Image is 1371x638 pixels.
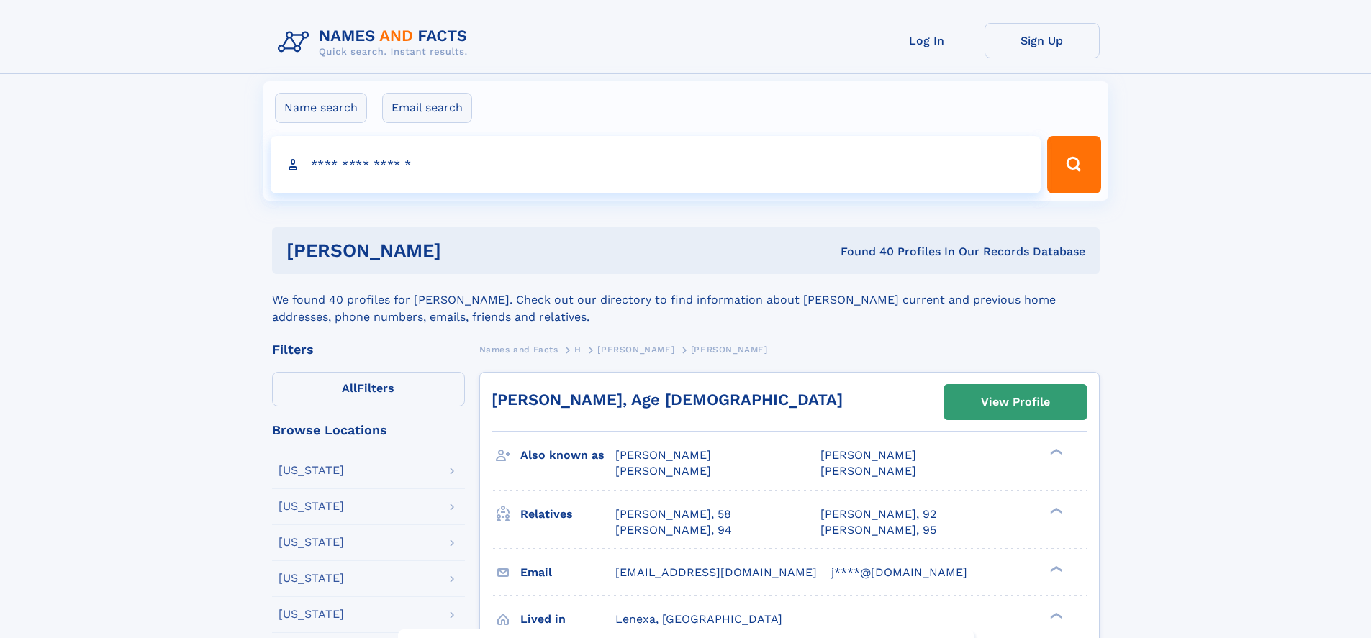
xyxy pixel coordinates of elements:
[615,506,731,522] a: [PERSON_NAME], 58
[820,506,936,522] a: [PERSON_NAME], 92
[479,340,558,358] a: Names and Facts
[286,242,641,260] h1: [PERSON_NAME]
[492,391,843,409] a: [PERSON_NAME], Age [DEMOGRAPHIC_DATA]
[520,560,615,585] h3: Email
[279,537,344,548] div: [US_STATE]
[1046,506,1064,515] div: ❯
[520,502,615,527] h3: Relatives
[1046,611,1064,620] div: ❯
[279,465,344,476] div: [US_STATE]
[985,23,1100,58] a: Sign Up
[1046,564,1064,573] div: ❯
[641,244,1085,260] div: Found 40 Profiles In Our Records Database
[597,340,674,358] a: [PERSON_NAME]
[615,612,782,626] span: Lenexa, [GEOGRAPHIC_DATA]
[279,573,344,584] div: [US_STATE]
[820,522,936,538] a: [PERSON_NAME], 95
[272,343,465,356] div: Filters
[615,522,732,538] a: [PERSON_NAME], 94
[615,565,817,579] span: [EMAIL_ADDRESS][DOMAIN_NAME]
[279,609,344,620] div: [US_STATE]
[981,386,1050,419] div: View Profile
[279,501,344,512] div: [US_STATE]
[520,443,615,468] h3: Also known as
[615,464,711,478] span: [PERSON_NAME]
[869,23,985,58] a: Log In
[691,345,768,355] span: [PERSON_NAME]
[1046,447,1064,457] div: ❯
[342,381,357,395] span: All
[272,372,465,406] label: Filters
[615,448,711,462] span: [PERSON_NAME]
[272,424,465,437] div: Browse Locations
[597,345,674,355] span: [PERSON_NAME]
[520,607,615,632] h3: Lived in
[820,448,916,462] span: [PERSON_NAME]
[382,93,472,123] label: Email search
[275,93,367,123] label: Name search
[272,23,479,62] img: Logo Names and Facts
[820,464,916,478] span: [PERSON_NAME]
[574,340,582,358] a: H
[271,136,1041,193] input: search input
[574,345,582,355] span: H
[272,274,1100,326] div: We found 40 profiles for [PERSON_NAME]. Check out our directory to find information about [PERSON...
[1047,136,1100,193] button: Search Button
[944,385,1087,419] a: View Profile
